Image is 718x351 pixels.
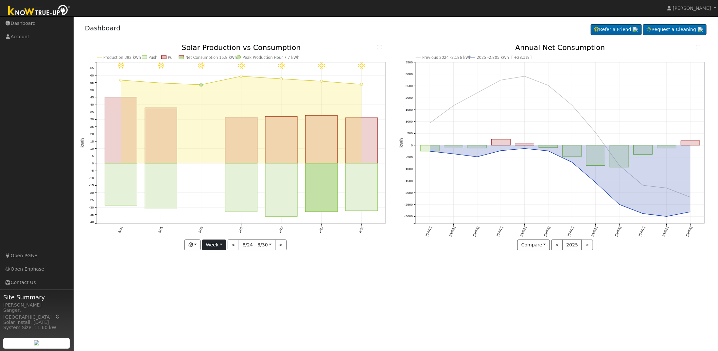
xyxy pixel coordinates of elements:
circle: onclick="" [666,215,668,218]
rect: onclick="" [610,145,629,167]
text: 2000 [405,96,413,100]
circle: onclick="" [429,150,431,153]
circle: onclick="" [320,80,323,83]
text: 5 [92,154,94,158]
a: Request a Cleaning [643,24,707,35]
rect: onclick="" [265,117,297,164]
rect: onclick="" [225,163,257,212]
circle: onclick="" [571,161,573,164]
rect: onclick="" [306,163,338,212]
rect: onclick="" [491,139,510,145]
img: retrieve [633,27,638,32]
text: -30 [89,206,94,209]
text: 8/25 [158,226,164,234]
rect: onclick="" [145,108,177,163]
text: -35 [89,213,94,217]
a: Refer a Friend [591,24,642,35]
text: 8/24 [117,226,123,234]
div: [PERSON_NAME] [3,302,70,309]
rect: onclick="" [515,143,534,145]
text: -10 [89,176,94,180]
span: [PERSON_NAME] [673,6,711,11]
text: -5 [91,169,94,173]
text: Production 392 kWh [103,55,141,60]
rect: onclick="" [346,163,378,211]
text: Net Consumption 15.8 kWh [185,55,237,60]
text: 2025 -2,805 kWh [ +28.3% ] [477,55,532,60]
div: Sanger, [GEOGRAPHIC_DATA] [3,307,70,321]
text: 15 [90,140,94,143]
text: 1000 [405,120,413,124]
circle: onclick="" [642,184,644,187]
circle: onclick="" [666,187,668,190]
rect: onclick="" [634,145,653,155]
rect: onclick="" [306,116,338,164]
circle: onclick="" [689,211,692,213]
text: 8/30 [359,226,364,234]
rect: onclick="" [105,97,137,163]
text: 55 [90,81,94,84]
text: 1500 [405,108,413,111]
i: 8/25 - Clear [158,63,164,69]
text: -25 [89,198,94,202]
text: 500 [407,132,413,135]
text: kWh [80,138,85,148]
rect: onclick="" [468,145,487,148]
text: 50 [90,88,94,92]
rect: onclick="" [225,117,257,163]
text: [DATE] [520,226,527,237]
text: -500 [406,156,413,159]
text: -1500 [404,179,413,183]
a: Dashboard [85,24,121,32]
text: 8/29 [318,226,324,234]
circle: onclick="" [523,147,526,150]
text: 8/28 [278,226,284,234]
i: 8/24 - Clear [117,63,124,69]
circle: onclick="" [499,79,502,81]
rect: onclick="" [657,145,676,148]
text: -15 [89,184,94,187]
text: 40 [90,103,94,107]
text: 3500 [405,60,413,64]
text: 60 [90,74,94,77]
circle: onclick="" [689,196,692,199]
circle: onclick="" [547,84,550,87]
span: Site Summary [3,293,70,302]
text: -2500 [404,203,413,207]
circle: onclick="" [571,104,573,107]
circle: onclick="" [499,150,502,152]
text: [DATE] [662,226,669,237]
text:  [696,44,700,50]
circle: onclick="" [594,181,597,184]
text: 10 [90,147,94,151]
button: < [552,240,563,251]
circle: onclick="" [360,83,363,86]
text: [DATE] [425,226,432,237]
text: [DATE] [614,226,622,237]
rect: onclick="" [420,145,439,151]
text: 35 [90,110,94,114]
img: Know True-Up [5,4,74,18]
rect: onclick="" [105,163,137,205]
i: 8/26 - MostlyClear [198,63,204,69]
i: 8/28 - Clear [278,63,285,69]
text: 2500 [405,84,413,88]
button: > [275,240,287,251]
rect: onclick="" [346,118,378,164]
circle: onclick="" [476,156,479,158]
circle: onclick="" [429,122,431,125]
text: kWh [399,138,404,148]
text: [DATE] [591,226,598,237]
text: 0 [92,162,94,165]
button: < [228,240,239,251]
text: -2000 [404,191,413,195]
div: System Size: 11.60 kW [3,324,70,331]
text: [DATE] [543,226,551,237]
text: 0 [411,143,413,147]
circle: onclick="" [476,92,479,94]
img: retrieve [34,340,39,345]
rect: onclick="" [681,141,700,145]
circle: onclick="" [523,75,526,78]
button: Compare [517,240,550,251]
rect: onclick="" [444,145,463,148]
